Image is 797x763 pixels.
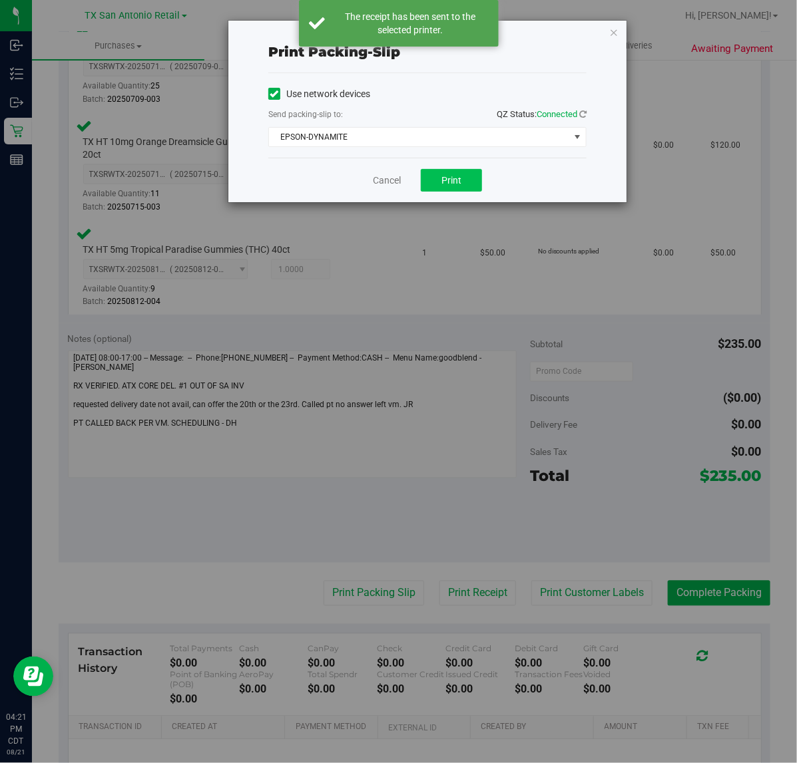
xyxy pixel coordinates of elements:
[332,10,489,37] div: The receipt has been sent to the selected printer.
[268,108,343,120] label: Send packing-slip to:
[441,175,461,186] span: Print
[537,109,577,119] span: Connected
[268,87,370,101] label: Use network devices
[13,657,53,696] iframe: Resource center
[421,169,482,192] button: Print
[497,109,587,119] span: QZ Status:
[373,174,401,188] a: Cancel
[569,128,586,146] span: select
[268,44,400,60] span: Print packing-slip
[269,128,569,146] span: EPSON-DYNAMITE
